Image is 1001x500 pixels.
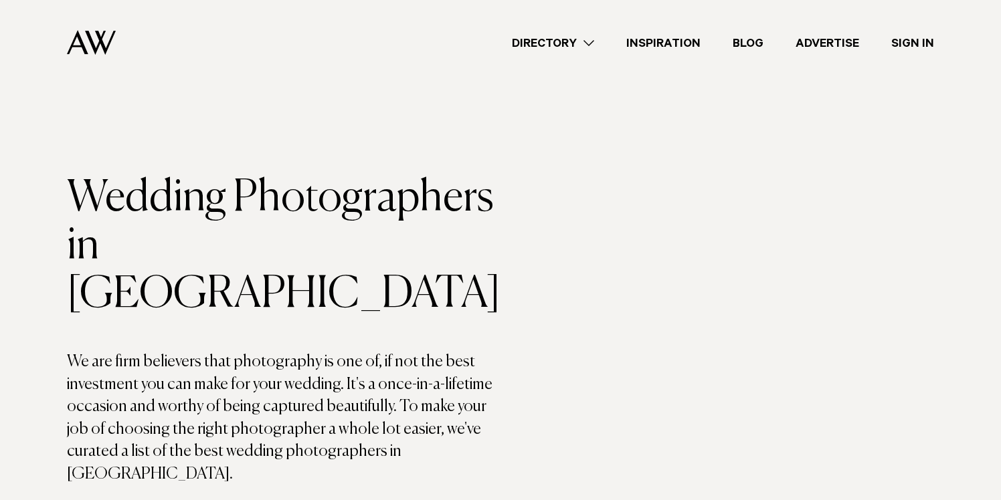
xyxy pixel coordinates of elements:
[610,34,717,52] a: Inspiration
[875,34,950,52] a: Sign In
[780,34,875,52] a: Advertise
[717,34,780,52] a: Blog
[67,174,500,319] h1: Wedding Photographers in [GEOGRAPHIC_DATA]
[496,34,610,52] a: Directory
[67,30,116,55] img: Auckland Weddings Logo
[67,351,500,486] p: We are firm believers that photography is one of, if not the best investment you can make for you...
